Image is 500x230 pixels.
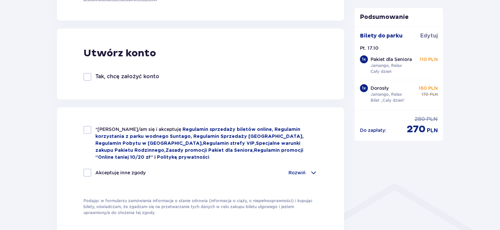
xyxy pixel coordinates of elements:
[95,141,203,146] a: Regulamin Pobytu w [GEOGRAPHIC_DATA],
[419,85,438,91] p: 160 PLN
[371,63,402,69] p: Jamango, Relax
[182,127,275,132] a: Regulamin sprzedaży biletów online,
[371,97,405,103] p: Bilet „Cały dzień”
[407,123,425,136] span: 270
[371,69,391,75] p: Cały dzień
[95,73,159,80] p: Tak, chcę założyć konto
[166,148,253,153] a: Zasady promocji Pakiet dla Seniora
[420,32,438,39] span: Edytuj
[355,13,443,21] p: Podsumowanie
[430,91,438,97] span: PLN
[157,155,209,160] a: Politykę prywatności
[83,198,318,216] p: Podając w formularzu zamówienia informacje o stanie zdrowia (informacja o ciąży, o niepełnosprawn...
[360,45,378,51] p: Pt. 17.10
[427,127,438,134] span: PLN
[83,47,156,60] p: Utwórz konto
[371,56,412,63] p: Pakiet dla Seniora
[154,155,157,160] span: i
[360,127,386,134] p: Do zapłaty :
[95,126,318,161] p: , , ,
[203,141,255,146] a: Regulamin strefy VIP
[360,32,403,39] p: Bilety do parku
[288,169,306,176] p: Rozwiń
[420,56,438,63] p: 110 PLN
[95,127,182,132] span: *[PERSON_NAME]/am się i akceptuję
[426,116,438,123] span: PLN
[415,116,425,123] span: 280
[422,91,428,97] span: 170
[193,134,304,139] a: Regulamin Sprzedaży [GEOGRAPHIC_DATA],
[371,85,389,91] p: Dorosły
[371,91,402,97] p: Jamango, Relax
[360,55,368,63] div: 1 x
[360,84,368,92] div: 1 x
[95,169,146,176] p: Akceptuję inne zgody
